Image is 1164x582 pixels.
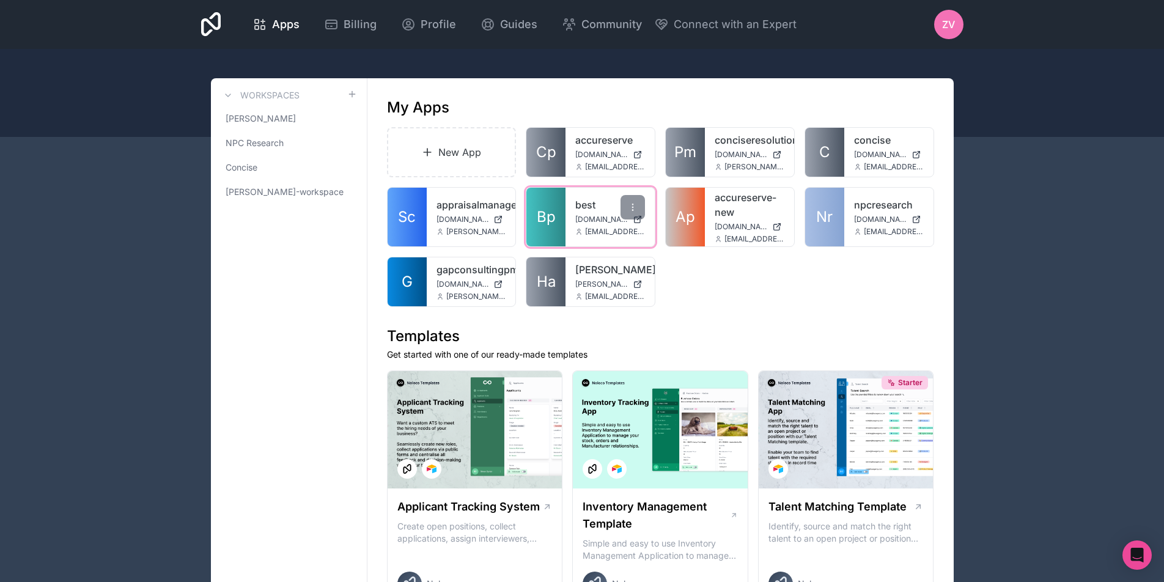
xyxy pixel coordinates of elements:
[272,16,300,33] span: Apps
[421,16,456,33] span: Profile
[446,227,506,237] span: [PERSON_NAME][EMAIL_ADDRESS][DOMAIN_NAME]
[575,215,628,224] span: [DOMAIN_NAME]
[437,262,506,277] a: gapconsultingpm
[344,16,377,33] span: Billing
[221,181,357,203] a: [PERSON_NAME]-workspace
[585,227,645,237] span: [EMAIL_ADDRESS][DOMAIN_NAME]
[446,292,506,301] span: [PERSON_NAME][EMAIL_ADDRESS][DOMAIN_NAME]
[819,142,830,162] span: C
[854,150,924,160] a: [DOMAIN_NAME]
[654,16,797,33] button: Connect with an Expert
[471,11,547,38] a: Guides
[437,215,489,224] span: [DOMAIN_NAME]
[575,197,645,212] a: best
[526,257,565,306] a: Ha
[585,292,645,301] span: [EMAIL_ADDRESS][DOMAIN_NAME]
[666,188,705,246] a: Ap
[575,215,645,224] a: [DOMAIN_NAME]
[854,133,924,147] a: concise
[612,464,622,474] img: Airtable Logo
[581,16,642,33] span: Community
[715,150,784,160] a: [DOMAIN_NAME]
[575,262,645,277] a: [PERSON_NAME]
[854,197,924,212] a: npcresearch
[768,520,924,545] p: Identify, source and match the right talent to an open project or position with our Talent Matchi...
[676,207,695,227] span: Ap
[240,89,300,101] h3: Workspaces
[226,137,284,149] span: NPC Research
[221,132,357,154] a: NPC Research
[398,207,416,227] span: Sc
[724,162,784,172] span: [PERSON_NAME][EMAIL_ADDRESS][DOMAIN_NAME]
[391,11,466,38] a: Profile
[537,207,556,227] span: Bp
[221,157,357,179] a: Concise
[402,272,413,292] span: G
[221,108,357,130] a: [PERSON_NAME]
[942,17,955,32] span: ZV
[537,272,556,292] span: Ha
[500,16,537,33] span: Guides
[816,207,833,227] span: Nr
[583,537,738,562] p: Simple and easy to use Inventory Management Application to manage your stock, orders and Manufact...
[387,98,449,117] h1: My Apps
[864,227,924,237] span: [EMAIL_ADDRESS][DOMAIN_NAME]
[388,257,427,306] a: G
[715,133,784,147] a: conciseresolution
[221,88,300,103] a: Workspaces
[536,142,556,162] span: Cp
[437,215,506,224] a: [DOMAIN_NAME]
[805,188,844,246] a: Nr
[674,142,696,162] span: Pm
[388,188,427,246] a: Sc
[1122,540,1152,570] div: Open Intercom Messenger
[226,186,344,198] span: [PERSON_NAME]-workspace
[387,348,934,361] p: Get started with one of our ready-made templates
[427,464,437,474] img: Airtable Logo
[715,190,784,219] a: accureserve-new
[715,150,767,160] span: [DOMAIN_NAME]
[243,11,309,38] a: Apps
[575,150,628,160] span: [DOMAIN_NAME]
[575,150,645,160] a: [DOMAIN_NAME]
[575,133,645,147] a: accureserve
[854,150,907,160] span: [DOMAIN_NAME]
[773,464,783,474] img: Airtable Logo
[314,11,386,38] a: Billing
[387,127,517,177] a: New App
[854,215,924,224] a: [DOMAIN_NAME]
[437,197,506,212] a: appraisalmanagement
[666,128,705,177] a: Pm
[226,161,257,174] span: Concise
[526,188,565,246] a: Bp
[674,16,797,33] span: Connect with an Expert
[805,128,844,177] a: C
[575,279,645,289] a: [PERSON_NAME][DOMAIN_NAME]
[552,11,652,38] a: Community
[226,112,296,125] span: [PERSON_NAME]
[768,498,907,515] h1: Talent Matching Template
[585,162,645,172] span: [EMAIL_ADDRESS][DOMAIN_NAME]
[898,378,923,388] span: Starter
[575,279,628,289] span: [PERSON_NAME][DOMAIN_NAME]
[864,162,924,172] span: [EMAIL_ADDRESS][DOMAIN_NAME]
[854,215,907,224] span: [DOMAIN_NAME]
[724,234,784,244] span: [EMAIL_ADDRESS][DOMAIN_NAME]
[437,279,506,289] a: [DOMAIN_NAME]
[715,222,767,232] span: [DOMAIN_NAME]
[526,128,565,177] a: Cp
[397,520,553,545] p: Create open positions, collect applications, assign interviewers, centralise candidate feedback a...
[387,326,934,346] h1: Templates
[437,279,489,289] span: [DOMAIN_NAME]
[583,498,729,532] h1: Inventory Management Template
[397,498,540,515] h1: Applicant Tracking System
[715,222,784,232] a: [DOMAIN_NAME]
